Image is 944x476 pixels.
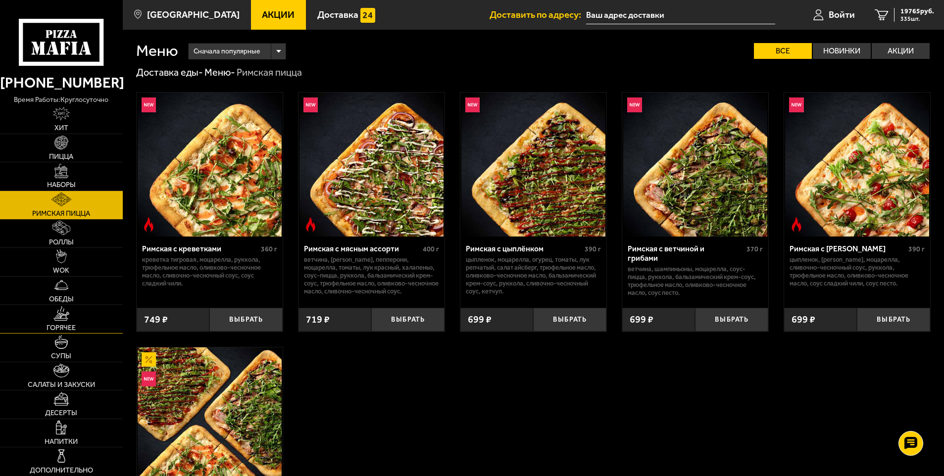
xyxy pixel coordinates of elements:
a: НовинкаОстрое блюдоРимская с томатами черри [784,93,930,237]
span: Доставить по адресу: [490,10,586,19]
div: Римская пицца [237,66,302,79]
a: Доставка еды- [136,66,203,78]
img: Римская с мясным ассорти [299,93,444,237]
img: Акционный [142,352,156,367]
img: 15daf4d41897b9f0e9f617042186c801.svg [360,8,375,23]
h1: Меню [136,43,178,59]
img: Новинка [303,97,318,112]
p: ветчина, [PERSON_NAME], пепперони, моцарелла, томаты, лук красный, халапеньо, соус-пицца, руккола... [304,256,439,295]
p: цыпленок, [PERSON_NAME], моцарелла, сливочно-чесночный соус, руккола, трюфельное масло, оливково-... [790,256,925,287]
span: Войти [829,10,855,19]
span: 400 г [423,245,439,253]
span: 719 ₽ [306,315,330,325]
a: НовинкаРимская с ветчиной и грибами [622,93,768,237]
div: Римская с ветчиной и грибами [628,244,744,263]
button: Выбрать [695,308,768,332]
span: Супы [51,353,71,360]
button: Выбрать [371,308,445,332]
span: Пицца [49,153,73,160]
img: Новинка [142,97,156,112]
span: 749 ₽ [144,315,168,325]
span: Дополнительно [30,467,93,474]
input: Ваш адрес доставки [586,6,775,24]
a: НовинкаОстрое блюдоРимская с креветками [137,93,283,237]
img: Римская с цыплёнком [461,93,605,237]
span: Десерты [45,410,77,417]
span: Роллы [49,239,74,246]
p: креветка тигровая, моцарелла, руккола, трюфельное масло, оливково-чесночное масло, сливочно-чесно... [142,256,277,287]
span: Салаты и закуски [28,381,95,388]
span: Наборы [47,182,76,189]
a: Меню- [204,66,235,78]
img: Новинка [627,97,642,112]
span: 370 г [746,245,763,253]
div: Римская с мясным ассорти [304,244,420,253]
img: Острое блюдо [142,217,156,232]
span: Доставка [317,10,358,19]
button: Выбрать [533,308,606,332]
button: Выбрать [857,308,930,332]
label: Новинки [813,43,871,59]
span: 699 ₽ [630,315,653,325]
span: Сначала популярные [194,42,260,61]
span: Напитки [45,438,78,445]
img: Римская с томатами черри [785,93,929,237]
span: 360 г [261,245,277,253]
div: Римская с цыплёнком [466,244,582,253]
span: WOK [53,267,69,274]
img: Римская с ветчиной и грибами [623,93,767,237]
span: [GEOGRAPHIC_DATA] [147,10,240,19]
img: Острое блюдо [303,217,318,232]
label: Акции [872,43,930,59]
p: цыпленок, моцарелла, огурец, томаты, лук репчатый, салат айсберг, трюфельное масло, оливково-чесн... [466,256,601,295]
div: Римская с [PERSON_NAME] [790,244,906,253]
img: Острое блюдо [789,217,804,232]
img: Римская с креветками [138,93,282,237]
span: Римская пицца [32,210,90,217]
span: 390 г [585,245,601,253]
p: ветчина, шампиньоны, моцарелла, соус-пицца, руккола, бальзамический крем-соус, трюфельное масло, ... [628,265,763,297]
span: 335 шт. [900,16,934,22]
button: Выбрать [209,308,283,332]
span: Горячее [47,325,76,332]
img: Новинка [789,97,804,112]
span: 19765 руб. [900,8,934,15]
span: 390 г [908,245,925,253]
div: Римская с креветками [142,244,258,253]
span: Обеды [49,296,74,303]
img: Новинка [465,97,480,112]
span: Хит [54,125,68,132]
label: Все [754,43,812,59]
img: Новинка [142,372,156,386]
a: НовинкаРимская с цыплёнком [460,93,606,237]
a: НовинкаОстрое блюдоРимская с мясным ассорти [298,93,445,237]
span: Акции [262,10,295,19]
span: 699 ₽ [468,315,492,325]
span: 699 ₽ [792,315,815,325]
